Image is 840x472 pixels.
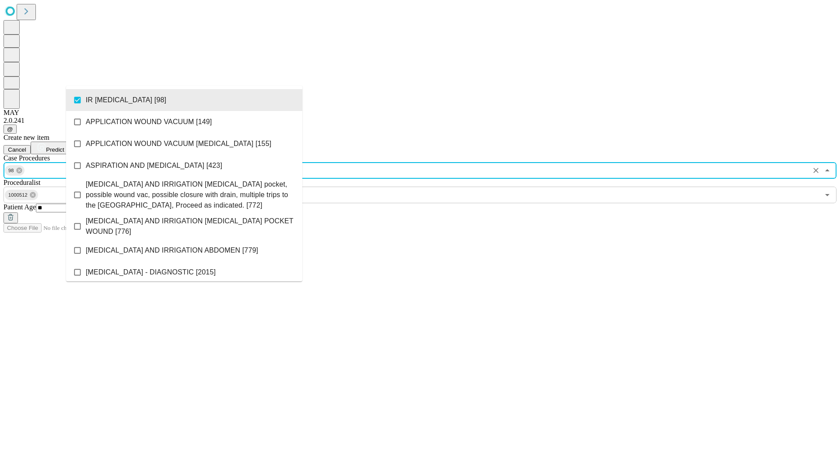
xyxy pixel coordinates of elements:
[810,164,822,177] button: Clear
[86,245,258,256] span: [MEDICAL_DATA] AND IRRIGATION ABDOMEN [779]
[7,126,13,132] span: @
[3,117,836,125] div: 2.0.241
[5,190,31,200] span: 1000512
[821,164,833,177] button: Close
[3,109,836,117] div: MAY
[31,142,71,154] button: Predict
[3,179,40,186] span: Proceduralist
[3,134,49,141] span: Create new item
[86,267,216,278] span: [MEDICAL_DATA] - DIAGNOSTIC [2015]
[86,95,166,105] span: IR [MEDICAL_DATA] [98]
[3,154,50,162] span: Scheduled Procedure
[5,190,38,200] div: 1000512
[86,179,295,211] span: [MEDICAL_DATA] AND IRRIGATION [MEDICAL_DATA] pocket, possible wound vac, possible closure with dr...
[3,203,36,211] span: Patient Age
[5,166,17,176] span: 98
[86,216,295,237] span: [MEDICAL_DATA] AND IRRIGATION [MEDICAL_DATA] POCKET WOUND [776]
[821,189,833,201] button: Open
[8,146,26,153] span: Cancel
[86,139,271,149] span: APPLICATION WOUND VACUUM [MEDICAL_DATA] [155]
[5,165,24,176] div: 98
[46,146,64,153] span: Predict
[86,117,212,127] span: APPLICATION WOUND VACUUM [149]
[3,125,17,134] button: @
[86,160,222,171] span: ASPIRATION AND [MEDICAL_DATA] [423]
[3,145,31,154] button: Cancel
